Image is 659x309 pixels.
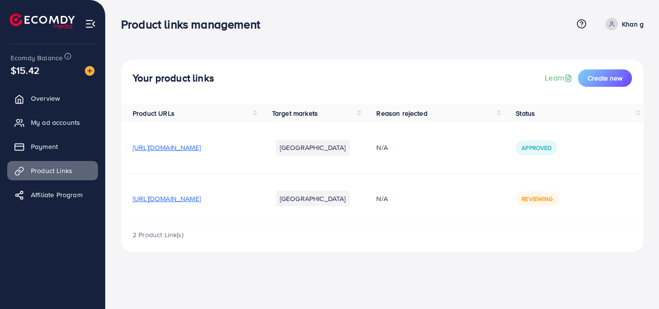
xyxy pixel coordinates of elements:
[272,108,318,118] span: Target markets
[31,190,82,200] span: Affiliate Program
[7,113,98,132] a: My ad accounts
[618,266,652,302] iframe: Chat
[133,194,201,203] span: [URL][DOMAIN_NAME]
[276,140,350,155] li: [GEOGRAPHIC_DATA]
[133,143,201,152] span: [URL][DOMAIN_NAME]
[11,53,63,63] span: Ecomdy Balance
[133,72,214,84] h4: Your product links
[522,144,551,152] span: Approved
[7,89,98,108] a: Overview
[31,118,80,127] span: My ad accounts
[545,72,574,83] a: Learn
[522,195,553,203] span: Reviewing
[133,108,175,118] span: Product URLs
[376,194,387,203] span: N/A
[10,13,75,28] img: logo
[376,143,387,152] span: N/A
[133,230,183,240] span: 2 Product Link(s)
[31,142,58,151] span: Payment
[7,161,98,180] a: Product Links
[121,17,268,31] h3: Product links management
[588,73,622,83] span: Create new
[622,18,644,30] p: Khan g
[7,185,98,204] a: Affiliate Program
[516,108,535,118] span: Status
[85,18,96,29] img: menu
[31,166,72,175] span: Product Links
[376,108,427,118] span: Reason rejected
[602,18,644,30] a: Khan g
[85,66,95,76] img: image
[31,94,60,103] span: Overview
[7,137,98,156] a: Payment
[276,191,350,206] li: [GEOGRAPHIC_DATA]
[578,69,632,87] button: Create new
[11,63,40,77] span: $15.42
